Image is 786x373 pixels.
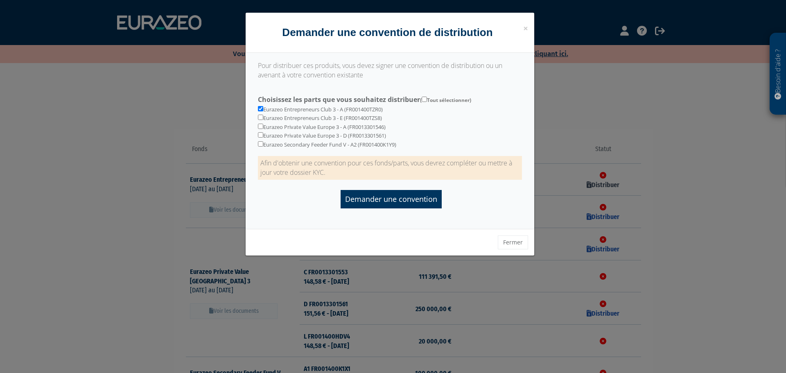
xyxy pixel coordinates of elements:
input: Demander une convention [341,190,442,208]
span: × [523,23,528,34]
p: Pour distribuer ces produits, vous devez signer une convention de distribution ou un avenant à vo... [258,61,522,80]
div: Eurazeo Entrepreneurs Club 3 - A (FR001400TZR0) Eurazeo Entrepreneurs Club 3 - E (FR001400TZS8) E... [252,92,528,149]
p: Besoin d'aide ? [773,37,783,111]
p: Afin d'obtenir une convention pour ces fonds/parts, vous devrez compléter ou mettre à jour votre ... [258,156,522,180]
span: ( Tout sélectionner) [420,97,471,104]
h4: Demander une convention de distribution [252,25,528,40]
button: Fermer [498,235,528,249]
label: Choisissez les parts que vous souhaitez distribuer [252,92,528,104]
